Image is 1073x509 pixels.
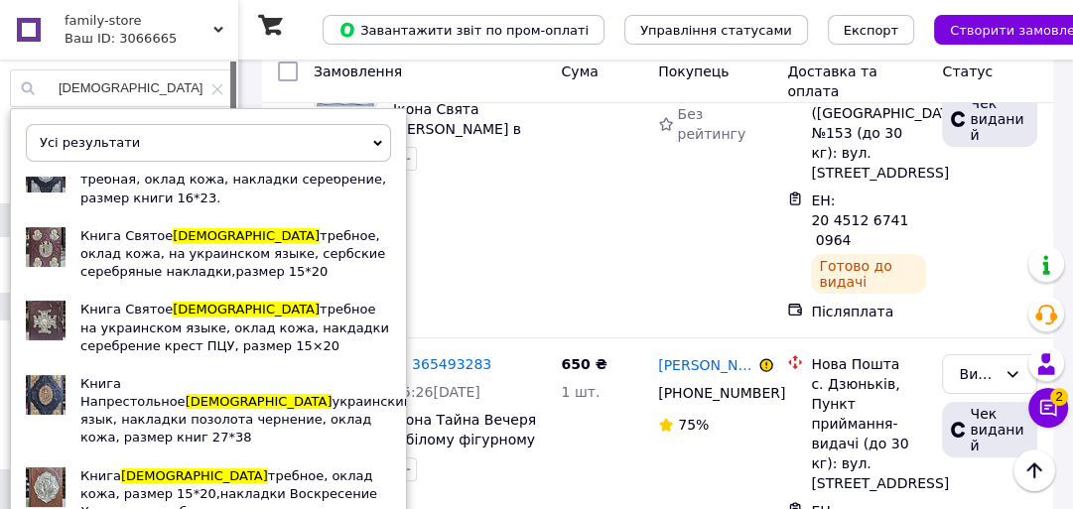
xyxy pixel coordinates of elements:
span: Покупець [658,64,729,79]
div: с. Дзюньків, Пункт приймання-видачі (до 30 кг): вул. [STREET_ADDRESS] [811,374,926,493]
span: Грекокатолическая требная, оклад кожа, накладки серебрение, размер книги 16*23. [80,154,401,204]
span: Книга [80,468,121,483]
div: Ваш ID: 3066665 [65,30,238,48]
span: Книга Святое [80,228,173,243]
div: м. [GEOGRAPHIC_DATA] ([GEOGRAPHIC_DATA].), №153 (до 30 кг): вул. [STREET_ADDRESS] [811,64,926,183]
span: ЕН: 20 4512 6741 0964 [811,192,908,248]
div: Нова Пошта [811,354,926,374]
div: Післяплата [811,302,926,321]
button: Наверх [1013,449,1055,491]
span: Експорт [844,23,899,38]
div: Готово до видачі [811,254,926,294]
a: [PERSON_NAME] [658,355,754,375]
input: Пошук [11,70,233,106]
div: Чек виданий [942,402,1037,457]
button: Управління статусами [624,15,808,45]
span: Статус [942,64,993,79]
button: Чат з покупцем2 [1028,388,1068,428]
span: Управління статусами [640,23,792,38]
span: 1 шт. [561,384,600,400]
span: Замовлення [314,64,402,79]
span: Cума [561,64,598,79]
a: № 365493283 [393,356,491,372]
button: Завантажити звіт по пром-оплаті [323,15,604,45]
span: требное на украинском языке, оклад кожа, накдадки серебрение крест ПЦУ, размер 15×20 [80,302,389,352]
span: требное, оклад кожа, на украинском языке, сербские серебряные накладки,размер 15*20 [80,228,385,279]
span: family-store [65,12,213,30]
span: украинский язык, накладки позолота чернение, оклад кожа, размер книг 27*38 [80,394,412,445]
span: Усі результати [40,135,140,150]
button: Експорт [828,15,915,45]
span: Завантажити звіт по пром-оплаті [338,21,589,39]
span: 650 ₴ [561,356,606,372]
span: Книга Святое [80,302,173,317]
span: Книга Напрестольное [80,376,186,409]
span: 2 [1050,388,1068,406]
span: 15:26[DATE] [393,384,480,400]
div: Чек виданий [942,91,1037,147]
div: [PHONE_NUMBER] [654,379,759,407]
span: 75% [678,417,709,433]
span: [DEMOGRAPHIC_DATA] [173,302,320,317]
div: Виконано [959,363,997,385]
span: [DEMOGRAPHIC_DATA] [173,228,320,243]
span: Доставка та оплата [787,64,876,99]
span: [DEMOGRAPHIC_DATA] [186,394,333,409]
span: [DEMOGRAPHIC_DATA] [121,468,268,483]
